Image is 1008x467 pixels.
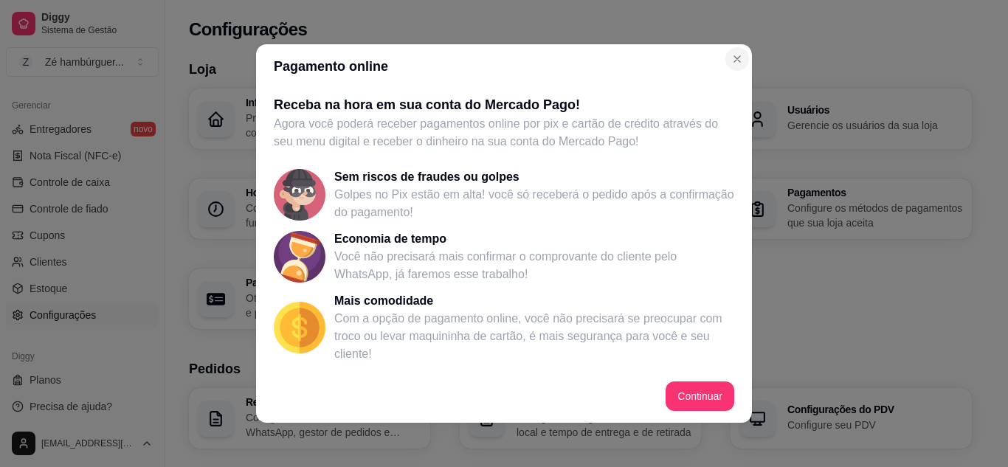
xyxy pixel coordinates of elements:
p: Agora você poderá receber pagamentos online por pix e cartão de crédito através do seu menu digit... [274,115,734,151]
p: Você não precisará mais confirmar o comprovante do cliente pelo WhatsApp, já faremos esse trabalho! [334,248,734,283]
button: Continuar [666,381,734,411]
img: Sem riscos de fraudes ou golpes [274,169,325,221]
p: Sem riscos de fraudes ou golpes [334,168,734,186]
button: Close [725,47,749,71]
p: Receba na hora em sua conta do Mercado Pago! [274,94,734,115]
img: Economia de tempo [274,231,325,283]
p: Com a opção de pagamento online, você não precisará se preocupar com troco ou levar maquininha de... [334,310,734,363]
img: Mais comodidade [274,302,325,353]
p: Mais comodidade [334,292,734,310]
p: Economia de tempo [334,230,734,248]
p: Golpes no Pix estão em alta! você só receberá o pedido após a confirmação do pagamento! [334,186,734,221]
header: Pagamento online [256,44,752,89]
